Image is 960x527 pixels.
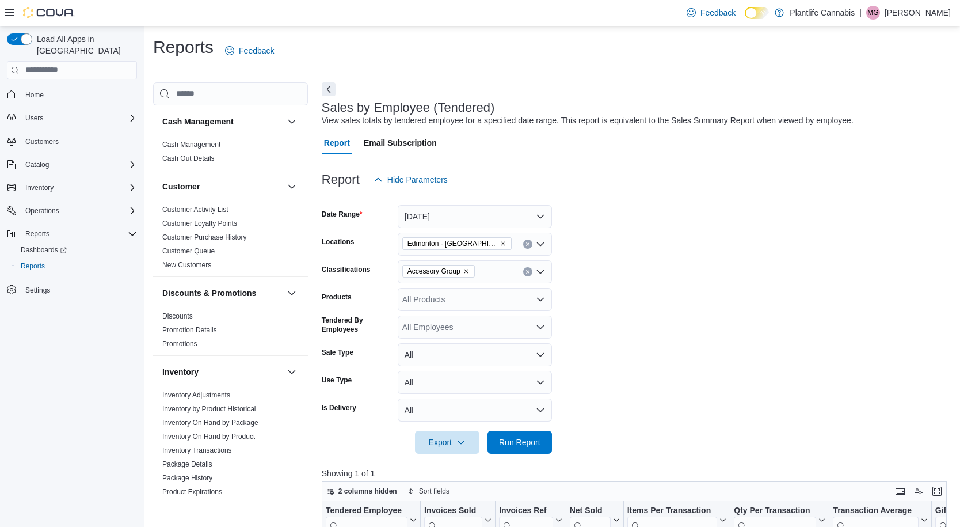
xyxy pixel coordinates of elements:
span: Customer Queue [162,247,215,256]
button: Catalog [21,158,54,172]
label: Use Type [322,376,352,385]
span: Edmonton - [GEOGRAPHIC_DATA] South [407,238,497,249]
a: Cash Out Details [162,154,215,162]
span: Customers [21,134,137,149]
button: [DATE] [398,205,552,228]
button: Operations [21,204,64,218]
span: Dark Mode [745,19,745,20]
span: Accessory Group [407,266,460,277]
span: Cash Management [162,140,220,149]
input: Dark Mode [745,7,769,19]
span: Inventory [21,181,137,195]
h3: Sales by Employee (Tendered) [322,101,495,115]
button: Users [21,111,48,125]
div: Matthew Gallie [866,6,880,20]
button: Inventory [2,180,142,196]
a: Reports [16,259,49,273]
h3: Inventory [162,366,199,378]
span: Users [25,113,43,123]
div: Cash Management [153,138,308,170]
span: Package Details [162,460,212,469]
button: Inventory [162,366,283,378]
button: Sort fields [403,484,454,498]
span: Dashboards [16,243,137,257]
button: Enter fullscreen [930,484,944,498]
span: Settings [21,282,137,297]
span: Home [25,90,44,100]
label: Date Range [322,210,363,219]
a: Product Expirations [162,488,222,496]
h3: Customer [162,181,200,192]
img: Cova [23,7,75,18]
a: Dashboards [12,242,142,258]
a: Customers [21,135,63,149]
span: Settings [25,286,50,295]
button: Keyboard shortcuts [893,484,907,498]
span: Inventory by Product Historical [162,404,256,414]
h3: Report [322,173,360,187]
div: Invoices Ref [499,505,553,516]
a: Promotion Details [162,326,217,334]
span: Promotion Details [162,325,217,335]
button: Users [2,110,142,126]
a: Customer Loyalty Points [162,219,237,228]
a: Customer Purchase History [162,233,247,241]
button: Inventory [21,181,58,195]
button: Hide Parameters [369,168,452,191]
span: Inventory [25,183,54,192]
span: Discounts [162,312,193,321]
span: Operations [25,206,59,215]
span: Customer Loyalty Points [162,219,237,228]
label: Locations [322,237,355,247]
button: Open list of options [536,267,545,276]
button: Open list of options [536,323,545,332]
span: Inventory On Hand by Package [162,418,258,427]
div: View sales totals by tendered employee for a specified date range. This report is equivalent to t... [322,115,854,127]
span: Report [324,131,350,154]
button: Export [415,431,479,454]
span: Catalog [21,158,137,172]
a: Feedback [220,39,279,62]
button: Reports [12,258,142,274]
span: Load All Apps in [GEOGRAPHIC_DATA] [32,33,137,56]
button: Customers [2,133,142,150]
button: Run Report [487,431,552,454]
span: Package History [162,473,212,483]
div: Items Per Transaction [627,505,717,516]
div: Net Sold [569,505,610,516]
p: Showing 1 of 1 [322,468,953,479]
span: Feedback [700,7,736,18]
a: Inventory Transactions [162,446,232,454]
label: Classifications [322,265,371,274]
div: Invoices Sold [424,505,482,516]
button: Settings [2,281,142,298]
a: Inventory On Hand by Package [162,419,258,427]
div: Customer [153,203,308,276]
button: Next [322,82,336,96]
button: Discounts & Promotions [162,287,283,299]
button: Home [2,86,142,103]
span: Edmonton - Windermere South [402,237,512,250]
span: Inventory On Hand by Product [162,432,255,441]
a: New Customers [162,261,211,269]
span: Run Report [499,437,540,448]
button: Remove Edmonton - Windermere South from selection in this group [500,240,506,247]
span: Reports [16,259,137,273]
div: Discounts & Promotions [153,309,308,355]
button: Catalog [2,157,142,173]
button: All [398,343,552,366]
nav: Complex example [7,82,137,328]
h1: Reports [153,36,214,59]
button: All [398,399,552,422]
span: 2 columns hidden [338,487,397,496]
button: All [398,371,552,394]
button: Open list of options [536,295,545,304]
span: Product Expirations [162,487,222,496]
p: | [859,6,862,20]
button: Customer [285,180,299,194]
p: [PERSON_NAME] [885,6,951,20]
h3: Discounts & Promotions [162,287,256,299]
span: Reports [21,227,137,241]
label: Sale Type [322,348,353,357]
span: Users [21,111,137,125]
